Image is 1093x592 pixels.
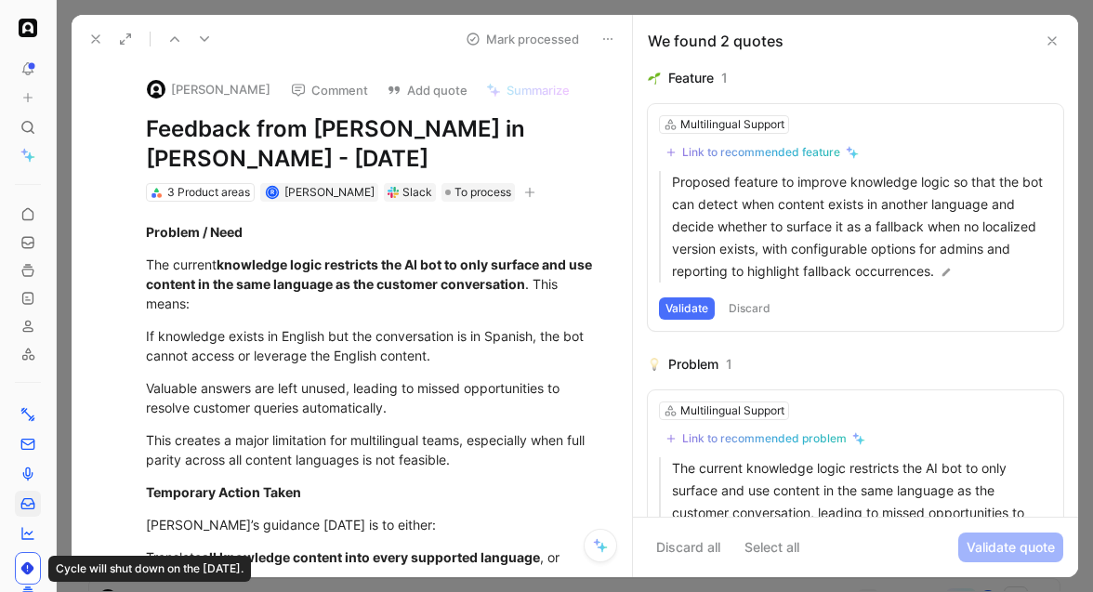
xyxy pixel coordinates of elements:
[478,77,578,103] button: Summarize
[146,257,595,292] strong: knowledge logic restricts the AI bot to only surface and use content in the same language as the ...
[283,77,376,103] button: Comment
[668,353,718,375] div: Problem
[146,515,597,534] div: [PERSON_NAME]’s guidance [DATE] is to either:
[659,297,715,320] button: Validate
[202,549,540,565] strong: all knowledge content into every supported language
[146,326,597,365] div: If knowledge exists in English but the conversation is in Spanish, the bot cannot access or lever...
[15,15,41,41] button: Ada
[726,353,732,375] div: 1
[457,26,587,52] button: Mark processed
[454,183,511,202] span: To process
[146,378,597,417] div: Valuable answers are left unused, leading to missed opportunities to resolve customer queries aut...
[146,255,597,313] div: The current . This means:
[940,266,953,279] img: pen.svg
[146,484,301,500] strong: Temporary Action Taken
[146,547,597,567] div: Translate , or
[648,72,661,85] img: 🌱
[648,30,784,52] div: We found 2 quotes
[659,428,872,450] button: Link to recommended problem
[659,141,865,164] button: Link to recommended feature
[958,533,1063,562] button: Validate quote
[48,556,251,582] div: Cycle will shut down on the [DATE].
[441,183,515,202] div: To process
[682,145,840,160] div: Link to recommended feature
[680,401,784,420] div: Multilingual Support
[680,115,784,134] div: Multilingual Support
[648,358,661,371] img: 💡
[402,183,432,202] div: Slack
[721,67,728,89] div: 1
[146,430,597,469] div: This creates a major limitation for multilingual teams, especially when full parity across all co...
[267,188,277,198] div: R
[147,80,165,99] img: logo
[507,82,570,99] span: Summarize
[19,19,37,37] img: Ada
[722,297,777,320] button: Discard
[648,533,729,562] button: Discard all
[672,171,1052,283] p: Proposed feature to improve knowledge logic so that the bot can detect when content exists in ano...
[146,224,243,240] strong: Problem / Need
[682,431,847,446] div: Link to recommended problem
[167,183,250,202] div: 3 Product areas
[668,67,714,89] div: Feature
[138,75,279,103] button: logo[PERSON_NAME]
[736,533,808,562] button: Select all
[146,114,597,174] h1: Feedback from [PERSON_NAME] in [PERSON_NAME] - [DATE]
[284,185,375,199] span: [PERSON_NAME]
[378,77,476,103] button: Add quote
[672,457,1052,569] p: The current knowledge logic restricts the AI bot to only surface and use content in the same lang...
